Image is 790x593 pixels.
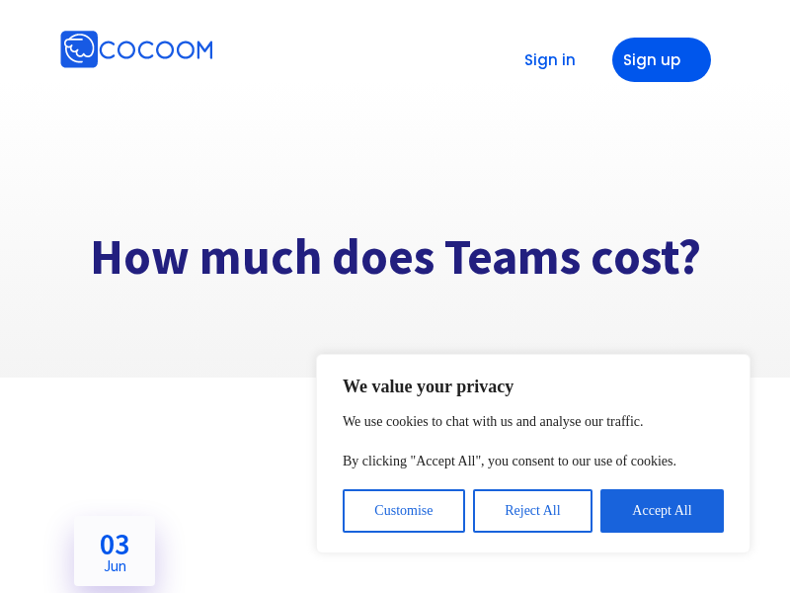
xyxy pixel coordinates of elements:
p: We use cookies to chat with us and analyse our traffic. [343,410,724,434]
button: Customise [343,489,465,533]
a: Sign up [612,38,711,82]
p: By clicking "Accept All", you consent to our use of cookies. [343,450,724,473]
img: Cocoom [59,30,213,69]
p: We value your privacy [343,375,724,398]
button: Reject All [473,489,592,533]
h2: 03 [100,529,129,573]
button: Accept All [600,489,724,533]
img: Cocoom [218,49,219,50]
span: Jun [100,558,129,573]
h1: How much does Teams cost? [54,226,736,289]
a: Sign in [494,38,592,82]
a: 03Jun [74,516,155,586]
button: Toggle navigation [362,38,386,81]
